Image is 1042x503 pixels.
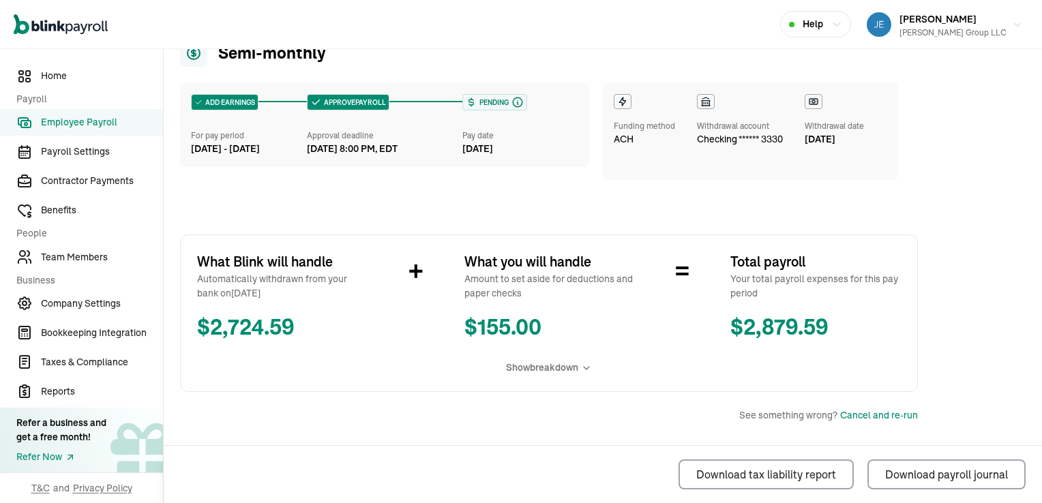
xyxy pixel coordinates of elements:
span: Amount to set aside for deductions and paper checks [464,272,635,301]
span: + [408,251,423,292]
iframe: Chat Widget [974,438,1042,503]
span: Payroll [16,92,155,106]
div: Download payroll journal [885,466,1008,483]
span: Business [16,273,155,288]
span: Show breakdown [506,361,578,375]
div: Withdrawal date [805,120,864,132]
span: See something wrong? [739,408,837,423]
span: T&C [31,481,50,495]
nav: Global [14,5,108,44]
span: Privacy Policy [73,481,132,495]
span: Bookkeeping Integration [41,326,163,340]
div: [DATE] [805,132,864,147]
div: Approval deadline [307,129,456,142]
div: [DATE] [462,142,578,156]
div: Pay date [462,129,578,142]
span: = [675,251,689,292]
span: What Blink will handle [197,251,368,272]
span: Payroll Settings [41,144,163,159]
span: ACH [614,132,634,147]
div: Download tax liability report [696,466,836,483]
span: APPROVE PAYROLL [321,97,386,108]
span: $ 2,879.59 [730,311,901,344]
span: Help [803,17,823,31]
span: What you will handle [464,251,635,272]
div: [PERSON_NAME] Group LLC [899,27,1007,39]
div: Refer a business and get a free month! [16,416,106,444]
span: Contractor Payments [41,174,163,188]
div: For pay period [191,129,307,142]
button: Download payroll journal [867,459,1026,489]
button: [PERSON_NAME][PERSON_NAME] Group LLC [861,7,1028,42]
h1: Semi-monthly [180,40,918,67]
span: Your total payroll expenses for this pay period [730,272,901,301]
button: Cancel and re-run [840,408,918,423]
span: Home [41,69,163,83]
span: Pending [477,97,509,108]
a: Refer Now [16,450,106,464]
div: [DATE] 8:00 PM, EDT [307,142,398,156]
button: Help [780,11,851,37]
span: Team Members [41,250,163,264]
div: Withdrawal account [697,120,783,132]
span: $ 2,724.59 [197,311,368,344]
button: Download tax liability report [679,459,854,489]
span: [PERSON_NAME] [899,13,977,25]
span: People [16,226,155,241]
span: Total payroll [730,251,901,272]
span: Company Settings [41,296,163,311]
div: Funding method [614,120,675,132]
div: ADD EARNINGS [192,95,258,110]
span: Employee Payroll [41,115,163,129]
span: Automatically withdrawn from your bank on [DATE] [197,272,368,301]
li: Employees [202,439,267,468]
span: Benefits [41,203,163,217]
div: [DATE] - [DATE] [191,142,307,156]
span: Taxes & Compliance [41,355,163,369]
li: Tax Deposit [284,439,353,468]
span: Reports [41,384,163,399]
span: $ 155.00 [464,311,635,344]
